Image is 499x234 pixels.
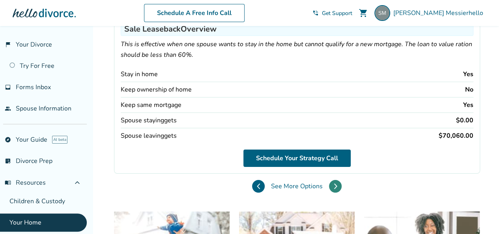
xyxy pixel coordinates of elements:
a: Schedule Your Strategy Call [243,150,351,167]
div: Spouse staying gets [121,116,177,125]
div: $70,060.00 [439,131,473,140]
span: Resources [5,178,46,187]
span: expand_less [73,178,82,187]
span: See More Options [271,182,323,191]
span: [PERSON_NAME] Messierhello [393,9,486,17]
a: Schedule A Free Info Call [144,4,245,22]
div: Keep ownership of home [121,85,192,94]
span: inbox [5,84,11,90]
p: This is effective when one spouse wants to stay in the home but cannot qualify for a new mortgage... [121,39,473,60]
span: shopping_cart [359,8,368,18]
span: AI beta [52,136,67,144]
a: phone_in_talkGet Support [312,9,352,17]
div: Stay in home [121,70,158,79]
div: Keep same mortgage [121,101,181,109]
iframe: Chat Widget [460,196,499,234]
span: explore [5,137,11,143]
span: phone_in_talk [312,10,319,16]
div: Yes [463,101,473,109]
div: Yes [463,70,473,79]
span: flag_2 [5,41,11,48]
div: $0.00 [456,116,473,125]
h3: Sale Leaseback Overview [121,22,473,36]
span: list_alt_check [5,158,11,164]
span: menu_book [5,180,11,186]
span: Forms Inbox [16,83,51,92]
img: messier.sharon@gmail.com [374,5,390,21]
div: Spouse leaving gets [121,131,177,140]
span: people [5,105,11,112]
div: No [465,85,473,94]
span: Get Support [322,9,352,17]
